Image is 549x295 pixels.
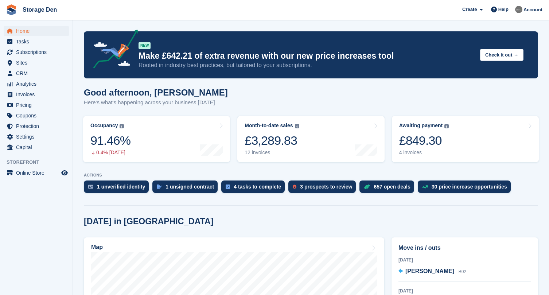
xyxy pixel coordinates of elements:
a: Preview store [60,168,69,177]
img: contract_signature_icon-13c848040528278c33f63329250d36e43548de30e8caae1d1a13099fd9432cc5.svg [157,185,162,189]
img: icon-info-grey-7440780725fd019a000dd9b08b2336e03edf1995a4989e88bcd33f0948082b44.svg [444,124,449,128]
h2: Move ins / outs [398,244,531,252]
p: ACTIONS [84,173,538,178]
div: £3,289.83 [245,133,299,148]
div: [DATE] [398,288,531,294]
span: Storefront [7,159,73,166]
a: 3 prospects to review [288,181,359,197]
a: menu [4,89,69,100]
div: 657 open deals [374,184,410,190]
a: menu [4,110,69,121]
img: verify_identity-adf6edd0f0f0b5bbfe63781bf79b02c33cf7c696d77639b501bdc392416b5a36.svg [88,185,93,189]
div: £849.30 [399,133,449,148]
span: Invoices [16,89,60,100]
span: B02 [459,269,466,274]
img: prospect-51fa495bee0391a8d652442698ab0144808aea92771e9ea1ae160a38d050c398.svg [293,185,296,189]
div: 1 unverified identity [97,184,145,190]
span: Online Store [16,168,60,178]
span: Subscriptions [16,47,60,57]
span: [PERSON_NAME] [405,268,454,274]
span: Protection [16,121,60,131]
span: Analytics [16,79,60,89]
a: menu [4,132,69,142]
a: 1 unsigned contract [152,181,221,197]
img: Brian Barbour [515,6,522,13]
h2: [DATE] in [GEOGRAPHIC_DATA] [84,217,213,226]
div: 4 tasks to complete [234,184,281,190]
h2: Map [91,244,103,251]
div: Occupancy [90,123,118,129]
img: price_increase_opportunities-93ffe204e8149a01c8c9dc8f82e8f89637d9d84a8eef4429ea346261dce0b2c0.svg [422,185,428,189]
a: menu [4,68,69,78]
div: Awaiting payment [399,123,443,129]
div: 12 invoices [245,150,299,156]
a: menu [4,26,69,36]
a: 4 tasks to complete [221,181,288,197]
span: Capital [16,142,60,152]
a: Storage Den [20,4,60,16]
div: 3 prospects to review [300,184,352,190]
a: menu [4,121,69,131]
div: 30 price increase opportunities [432,184,507,190]
img: icon-info-grey-7440780725fd019a000dd9b08b2336e03edf1995a4989e88bcd33f0948082b44.svg [295,124,299,128]
span: CRM [16,68,60,78]
img: price-adjustments-announcement-icon-8257ccfd72463d97f412b2fc003d46551f7dbcb40ab6d574587a9cd5c0d94... [87,30,138,71]
p: Make £642.21 of extra revenue with our new price increases tool [139,51,474,61]
a: [PERSON_NAME] B02 [398,267,466,276]
div: 1 unsigned contract [166,184,214,190]
a: menu [4,36,69,47]
span: Home [16,26,60,36]
a: Month-to-date sales £3,289.83 12 invoices [237,116,384,162]
span: Coupons [16,110,60,121]
a: Occupancy 91.46% 0.4% [DATE] [83,116,230,162]
p: Here's what's happening across your business [DATE] [84,98,228,107]
img: deal-1b604bf984904fb50ccaf53a9ad4b4a5d6e5aea283cecdc64d6e3604feb123c2.svg [364,184,370,189]
a: menu [4,100,69,110]
div: NEW [139,42,151,49]
img: icon-info-grey-7440780725fd019a000dd9b08b2336e03edf1995a4989e88bcd33f0948082b44.svg [120,124,124,128]
span: Help [498,6,509,13]
span: Settings [16,132,60,142]
p: Rooted in industry best practices, but tailored to your subscriptions. [139,61,474,69]
a: menu [4,47,69,57]
h1: Good afternoon, [PERSON_NAME] [84,88,228,97]
a: 30 price increase opportunities [418,181,514,197]
div: 0.4% [DATE] [90,150,131,156]
div: Month-to-date sales [245,123,293,129]
a: Awaiting payment £849.30 4 invoices [392,116,539,162]
div: [DATE] [398,257,531,263]
a: menu [4,168,69,178]
span: Account [523,6,542,13]
a: menu [4,142,69,152]
span: Pricing [16,100,60,110]
a: 1 unverified identity [84,181,152,197]
a: 657 open deals [359,181,417,197]
img: stora-icon-8386f47178a22dfd0bd8f6a31ec36ba5ce8667c1dd55bd0f319d3a0aa187defe.svg [6,4,17,15]
span: Tasks [16,36,60,47]
a: menu [4,58,69,68]
span: Sites [16,58,60,68]
div: 4 invoices [399,150,449,156]
div: 91.46% [90,133,131,148]
a: menu [4,79,69,89]
span: Create [462,6,477,13]
button: Check it out → [480,49,523,61]
img: task-75834270c22a3079a89374b754ae025e5fb1db73e45f91037f5363f120a921f8.svg [226,185,230,189]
